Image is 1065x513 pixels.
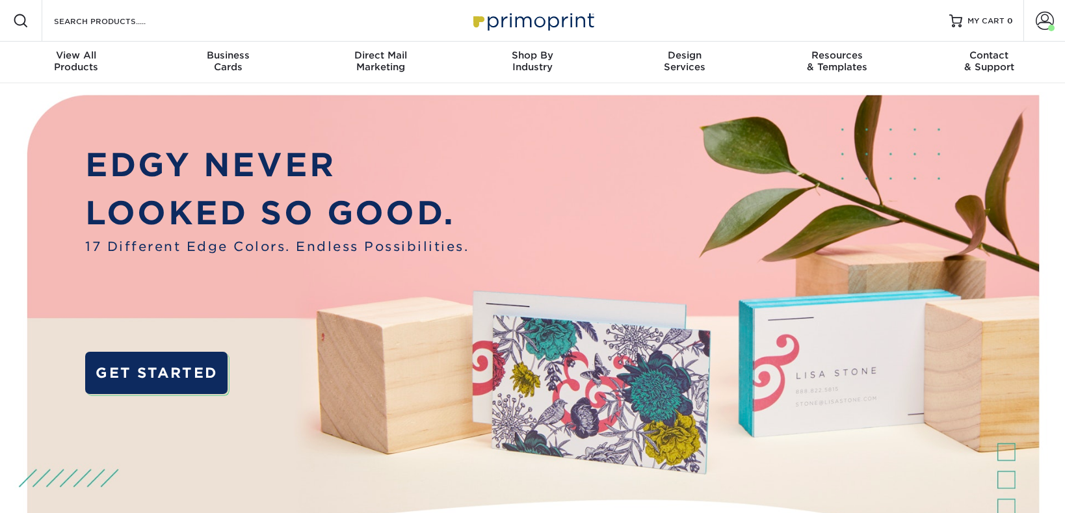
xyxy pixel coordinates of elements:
span: Design [609,49,761,61]
div: Industry [456,49,609,73]
div: & Templates [761,49,913,73]
div: Cards [152,49,304,73]
a: DesignServices [609,42,761,83]
span: MY CART [967,16,1005,27]
p: LOOKED SO GOOD. [85,189,469,237]
a: Shop ByIndustry [456,42,609,83]
p: EDGY NEVER [85,141,469,189]
div: & Support [913,49,1065,73]
a: Resources& Templates [761,42,913,83]
span: Contact [913,49,1065,61]
span: 0 [1007,16,1013,25]
div: Marketing [304,49,456,73]
span: Direct Mail [304,49,456,61]
span: 17 Different Edge Colors. Endless Possibilities. [85,237,469,256]
span: Shop By [456,49,609,61]
span: Business [152,49,304,61]
a: BusinessCards [152,42,304,83]
a: Contact& Support [913,42,1065,83]
img: Primoprint [467,7,598,34]
input: SEARCH PRODUCTS..... [53,13,179,29]
div: Services [609,49,761,73]
span: Resources [761,49,913,61]
a: GET STARTED [85,352,228,394]
a: Direct MailMarketing [304,42,456,83]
